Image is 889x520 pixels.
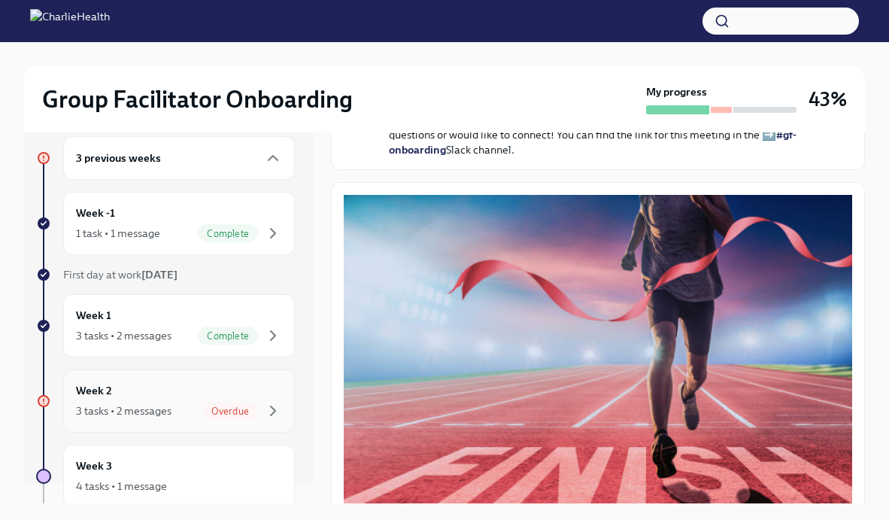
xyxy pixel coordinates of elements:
[36,445,295,508] a: Week 34 tasks • 1 message
[76,458,112,474] h6: Week 3
[76,328,171,343] div: 3 tasks • 2 messages
[36,294,295,357] a: Week 13 tasks • 2 messagesComplete
[76,403,171,418] div: 3 tasks • 2 messages
[36,267,295,282] a: First day at work[DATE]
[76,226,160,241] div: 1 task • 1 message
[646,84,707,99] strong: My progress
[76,307,111,324] h6: Week 1
[63,136,295,180] div: 3 previous weeks
[141,268,177,281] strong: [DATE]
[809,86,847,113] h3: 43%
[202,406,258,417] span: Overdue
[36,192,295,255] a: Week -11 task • 1 messageComplete
[76,205,115,221] h6: Week -1
[198,330,258,342] span: Complete
[198,228,258,239] span: Complete
[63,268,177,281] span: First day at work
[30,9,110,33] img: CharlieHealth
[42,84,353,114] h2: Group Facilitator Onboarding
[36,369,295,433] a: Week 23 tasks • 2 messagesOverdue
[76,382,112,399] h6: Week 2
[76,479,167,494] div: 4 tasks • 1 message
[76,150,161,166] h6: 3 previous weeks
